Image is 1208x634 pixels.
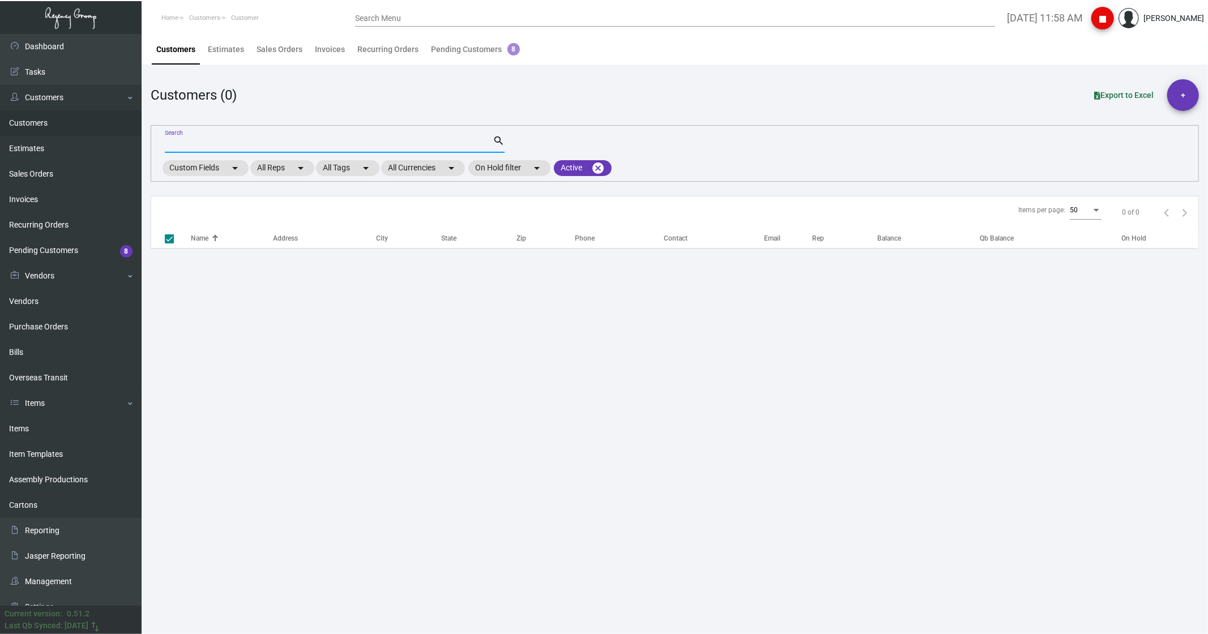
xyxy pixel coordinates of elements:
div: Phone [575,233,664,243]
div: Balance [877,233,901,243]
div: Contact [664,233,688,243]
div: Sales Orders [257,44,302,55]
div: Zip [517,233,575,243]
span: Customer [231,14,259,22]
span: + [1181,79,1185,111]
div: Customers (0) [151,85,237,105]
div: Name [191,233,273,243]
mat-icon: arrow_drop_down [294,161,308,175]
mat-icon: arrow_drop_down [359,161,373,175]
div: Qb Balance [980,233,1014,243]
div: Phone [575,233,595,243]
mat-chip: Custom Fields [163,160,249,176]
div: Zip [517,233,526,243]
mat-icon: arrow_drop_down [228,161,242,175]
div: Rep [812,233,824,243]
div: Balance [877,233,978,243]
mat-chip: All Tags [316,160,379,176]
div: Last Qb Synced: [DATE] [5,620,88,632]
div: [PERSON_NAME] [1143,12,1204,24]
mat-chip: On Hold filter [468,160,550,176]
span: 50 [1070,206,1078,214]
span: Customers [189,14,220,22]
button: + [1167,79,1199,111]
button: Export to Excel [1085,85,1163,105]
th: Email [764,228,813,248]
div: Address [273,233,298,243]
mat-chip: All Reps [250,160,314,176]
mat-select: Items per page: [1070,207,1102,215]
label: [DATE] 11:58 AM [1007,11,1083,25]
mat-icon: arrow_drop_down [445,161,458,175]
div: Customers [156,44,195,55]
div: Rep [812,233,877,243]
div: Address [273,233,377,243]
div: Qb Balance [980,233,1119,243]
div: 0.51.2 [67,608,89,620]
th: On Hold [1121,228,1195,248]
div: Invoices [315,44,345,55]
div: Pending Customers [431,44,520,55]
div: Current version: [5,608,62,620]
mat-chip: Active [554,160,612,176]
mat-icon: search [493,134,505,148]
div: 0 of 0 [1122,207,1139,217]
mat-icon: arrow_drop_down [530,161,544,175]
div: City [376,233,441,243]
div: Contact [664,233,764,243]
mat-icon: cancel [591,161,605,175]
img: admin@bootstrapmaster.com [1119,8,1139,28]
button: stop [1091,7,1114,29]
div: Items per page: [1018,205,1065,215]
button: Previous page [1158,203,1176,221]
div: State [442,233,517,243]
div: Name [191,233,208,243]
div: Estimates [208,44,244,55]
span: Export to Excel [1094,91,1154,100]
span: Home [161,14,178,22]
mat-chip: All Currencies [381,160,465,176]
div: City [376,233,388,243]
div: Recurring Orders [357,44,419,55]
i: stop [1096,12,1109,26]
button: Next page [1176,203,1194,221]
div: State [442,233,457,243]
